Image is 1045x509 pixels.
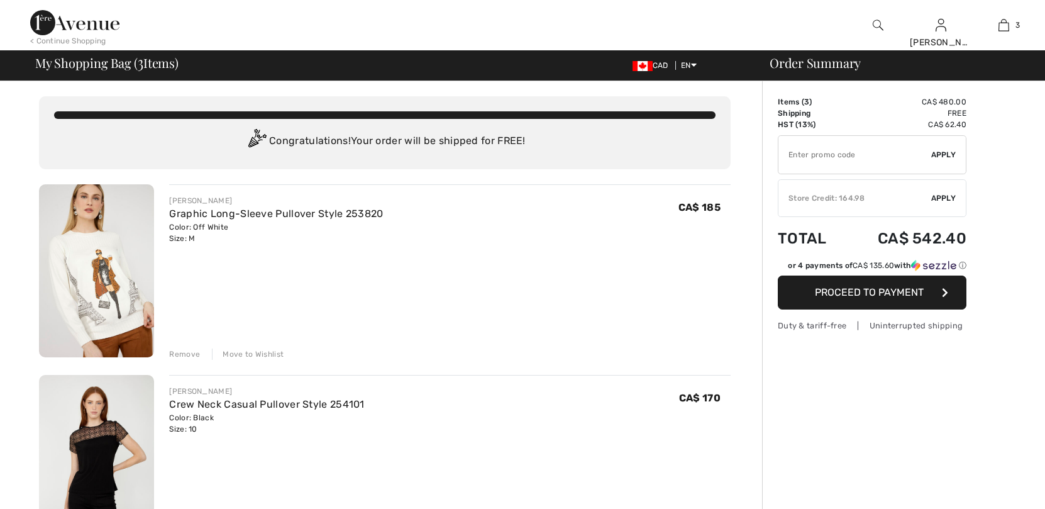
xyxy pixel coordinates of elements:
img: 1ère Avenue [30,10,119,35]
div: or 4 payments ofCA$ 135.60withSezzle Click to learn more about Sezzle [778,260,966,276]
a: Sign In [936,19,946,31]
div: Remove [169,349,200,360]
button: Proceed to Payment [778,276,966,310]
div: < Continue Shopping [30,35,106,47]
img: Graphic Long-Sleeve Pullover Style 253820 [39,184,154,357]
span: Proceed to Payment [815,286,924,298]
img: search the website [873,18,883,33]
input: Promo code [778,136,931,174]
span: EN [681,61,697,70]
a: Graphic Long-Sleeve Pullover Style 253820 [169,208,383,220]
td: Total [778,217,844,260]
span: CAD [633,61,673,70]
img: Canadian Dollar [633,61,653,71]
span: CA$ 135.60 [853,261,894,270]
img: My Info [936,18,946,33]
div: or 4 payments of with [788,260,966,271]
div: Move to Wishlist [212,349,284,360]
img: Congratulation2.svg [244,129,269,154]
span: Apply [931,193,956,204]
td: Items ( ) [778,96,844,108]
div: [PERSON_NAME] [169,195,383,206]
div: Congratulations! Your order will be shipped for FREE! [54,129,716,154]
td: CA$ 62.40 [844,119,966,130]
td: CA$ 480.00 [844,96,966,108]
td: Free [844,108,966,119]
div: Order Summary [755,57,1037,69]
div: Store Credit: 164.98 [778,193,931,204]
iframe: Opens a widget where you can chat to one of our agents [965,471,1032,503]
td: CA$ 542.40 [844,217,966,260]
img: My Bag [998,18,1009,33]
span: 3 [804,98,809,106]
a: Crew Neck Casual Pullover Style 254101 [169,398,364,410]
a: 3 [973,18,1034,33]
div: Color: Black Size: 10 [169,412,364,435]
td: Shipping [778,108,844,119]
div: [PERSON_NAME] [910,36,971,49]
img: Sezzle [911,260,956,271]
span: CA$ 185 [678,201,721,213]
span: My Shopping Bag ( Items) [35,57,179,69]
span: 3 [1015,20,1020,31]
span: 3 [138,53,143,70]
div: Duty & tariff-free | Uninterrupted shipping [778,320,966,332]
span: CA$ 170 [679,392,721,404]
span: Apply [931,149,956,160]
div: [PERSON_NAME] [169,386,364,397]
div: Color: Off White Size: M [169,221,383,244]
td: HST (13%) [778,119,844,130]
